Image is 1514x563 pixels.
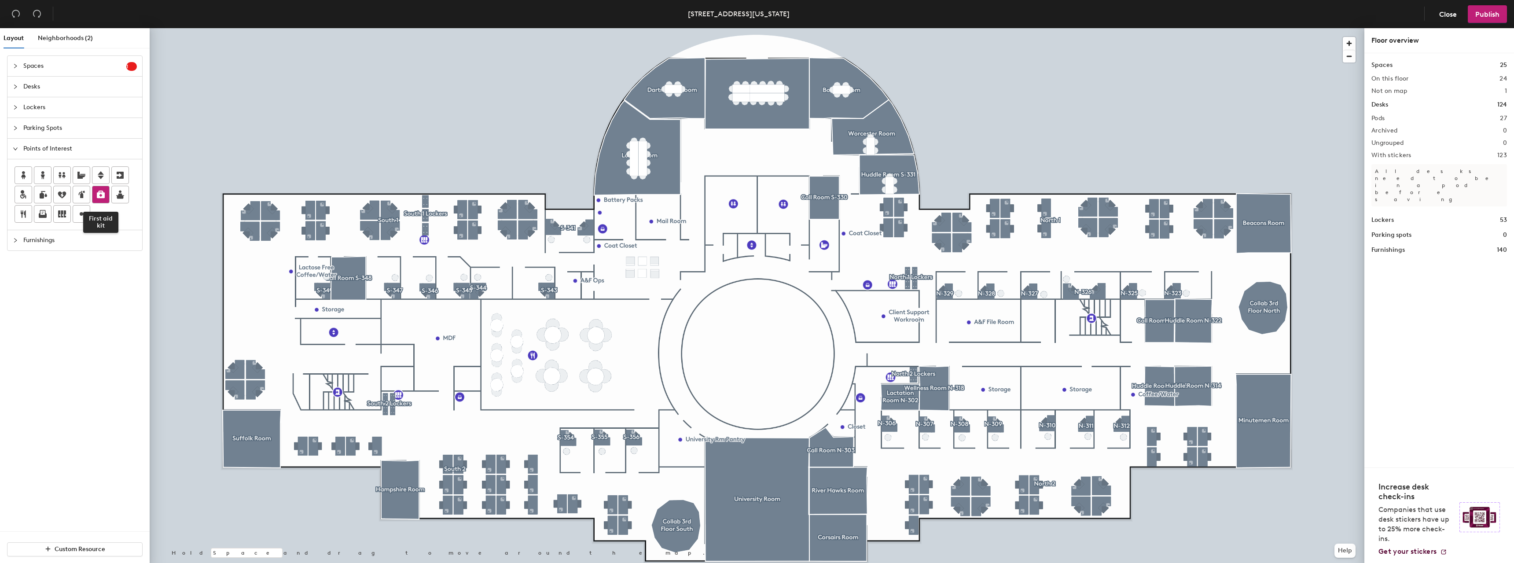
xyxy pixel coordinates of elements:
[1503,140,1507,147] h2: 0
[1378,482,1454,501] h4: Increase desk check-ins
[4,34,24,42] span: Layout
[126,62,137,71] sup: 1
[1378,505,1454,544] p: Companies that use desk stickers have up to 25% more check-ins.
[1439,10,1457,18] span: Close
[1459,502,1500,532] img: Sticker logo
[7,5,25,23] button: Undo (⌘ + Z)
[1500,115,1507,122] h2: 27
[1371,115,1385,122] h2: Pods
[13,84,18,89] span: collapsed
[23,118,137,138] span: Parking Spots
[1505,88,1507,95] h2: 1
[55,545,105,553] span: Custom Resource
[688,8,790,19] div: [STREET_ADDRESS][US_STATE]
[1371,88,1407,95] h2: Not on map
[1378,547,1447,556] a: Get your stickers
[23,56,126,76] span: Spaces
[1503,230,1507,240] h1: 0
[1497,245,1507,255] h1: 140
[28,5,46,23] button: Redo (⌘ + ⇧ + Z)
[1371,230,1411,240] h1: Parking spots
[13,146,18,151] span: expanded
[1371,245,1405,255] h1: Furnishings
[23,77,137,97] span: Desks
[92,186,110,203] button: First aid kit
[1378,547,1437,556] span: Get your stickers
[38,34,93,42] span: Neighborhoods (2)
[1371,60,1393,70] h1: Spaces
[13,125,18,131] span: collapsed
[1371,75,1409,82] h2: On this floor
[1371,152,1411,159] h2: With stickers
[7,542,143,556] button: Custom Resource
[1475,10,1499,18] span: Publish
[23,97,137,118] span: Lockers
[23,139,137,159] span: Points of Interest
[23,230,137,250] span: Furnishings
[13,63,18,69] span: collapsed
[1500,60,1507,70] h1: 25
[126,63,137,70] span: 1
[13,238,18,243] span: collapsed
[1371,35,1507,46] div: Floor overview
[1371,127,1397,134] h2: Archived
[1499,75,1507,82] h2: 24
[1497,100,1507,110] h1: 124
[1497,152,1507,159] h2: 123
[1500,215,1507,225] h1: 53
[1432,5,1464,23] button: Close
[1334,544,1356,558] button: Help
[13,105,18,110] span: collapsed
[1371,164,1507,206] p: All desks need to be in a pod before saving
[1371,100,1388,110] h1: Desks
[1468,5,1507,23] button: Publish
[1503,127,1507,134] h2: 0
[1371,140,1404,147] h2: Ungrouped
[1371,215,1394,225] h1: Lockers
